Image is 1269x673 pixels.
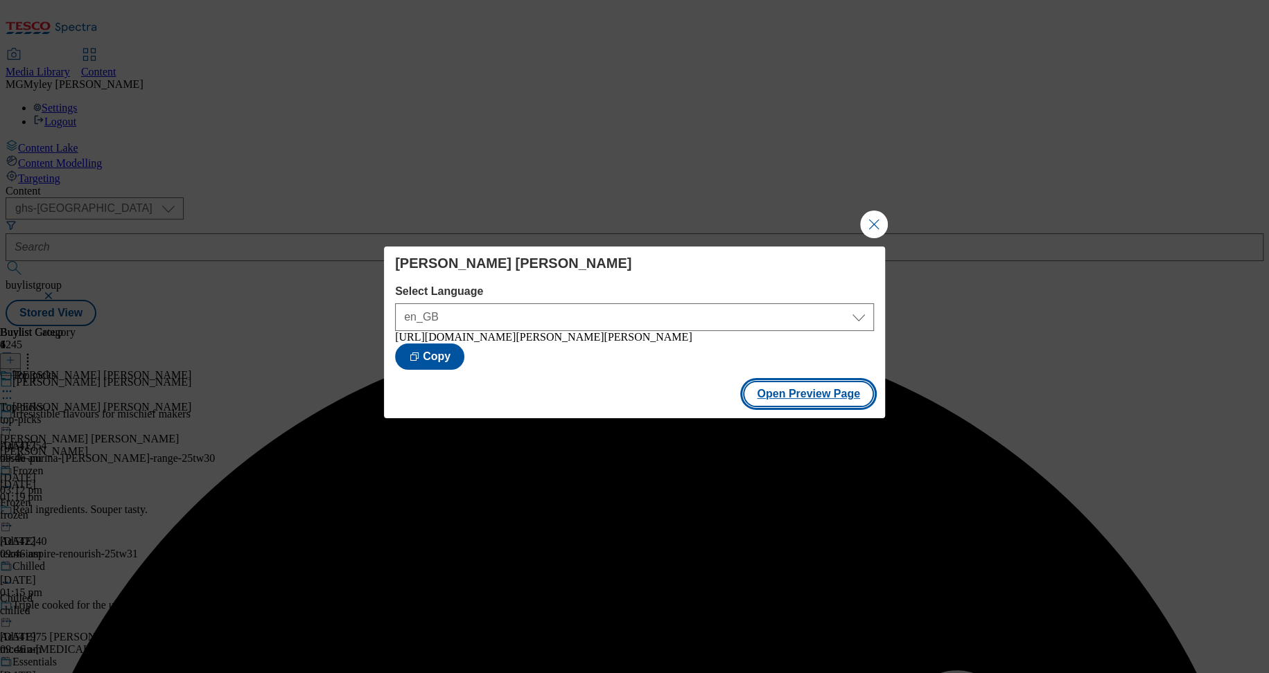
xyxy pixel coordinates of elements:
[860,210,888,238] button: Close Modal
[395,331,874,343] div: [URL][DOMAIN_NAME][PERSON_NAME][PERSON_NAME]
[395,255,874,271] h4: [PERSON_NAME] [PERSON_NAME]
[395,285,874,298] label: Select Language
[395,343,464,370] button: Copy
[743,381,874,407] button: Open Preview Page
[384,246,885,418] div: Modal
